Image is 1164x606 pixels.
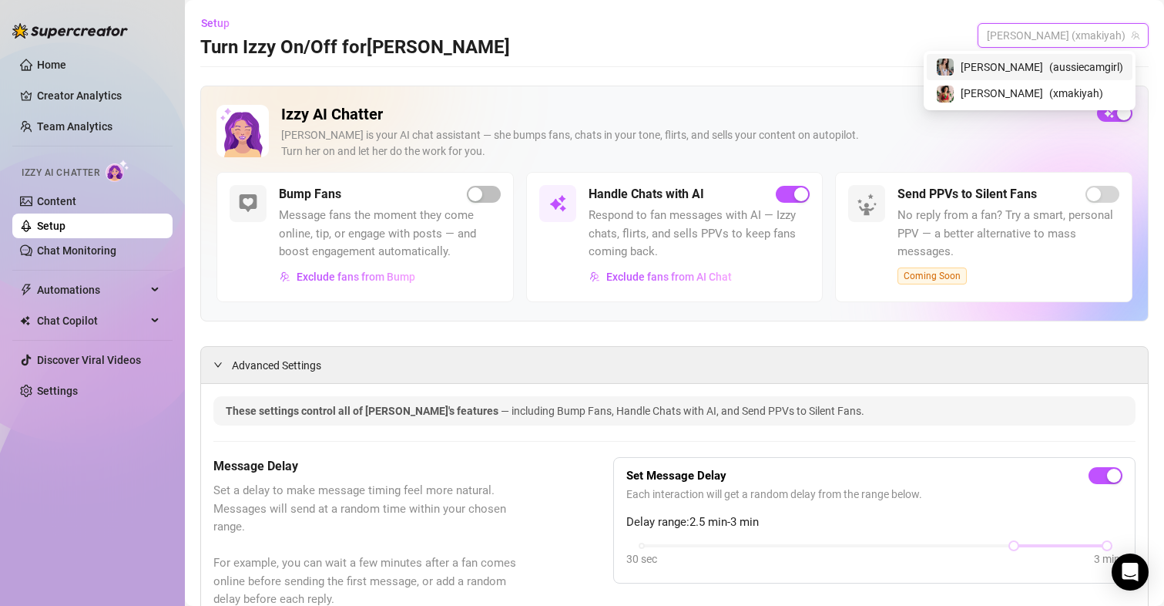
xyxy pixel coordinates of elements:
[626,513,1122,532] span: Delay range: 2.5 min - 3 min
[589,264,733,289] button: Exclude fans from AI Chat
[961,59,1043,76] span: [PERSON_NAME]
[20,284,32,296] span: thunderbolt
[937,59,954,76] img: Maki
[1112,554,1149,591] div: Open Intercom Messenger
[279,185,341,204] h5: Bump Fans
[37,120,112,133] a: Team Analytics
[106,160,129,182] img: AI Chatter
[213,356,232,373] div: expanded
[37,308,146,333] span: Chat Copilot
[626,486,1122,503] span: Each interaction will get a random delay from the range below.
[22,166,99,180] span: Izzy AI Chatter
[961,85,1043,102] span: [PERSON_NAME]
[281,127,1085,160] div: [PERSON_NAME] is your AI chat assistant — she bumps fans, chats in your tone, flirts, and sells y...
[589,271,600,282] img: svg%3e
[857,194,881,218] img: silent-fans-ppv-o-N6Mmdf.svg
[239,194,257,213] img: svg%3e
[200,35,510,60] h3: Turn Izzy On/Off for [PERSON_NAME]
[606,271,732,283] span: Exclude fans from AI Chat
[297,271,415,283] span: Exclude fans from Bump
[1049,59,1123,76] span: ( aussiecamgirl )
[626,469,726,483] strong: Set Message Delay
[226,405,501,417] span: These settings control all of [PERSON_NAME]'s features
[548,194,567,213] img: svg%3e
[37,385,78,397] a: Settings
[897,185,1037,204] h5: Send PPVs to Silent Fans
[281,105,1085,124] h2: Izzy AI Chatter
[280,271,290,282] img: svg%3e
[37,59,66,71] a: Home
[279,207,501,261] span: Message fans the moment they come online, tip, or engage with posts — and boost engagement automa...
[213,457,536,476] h5: Message Delay
[37,278,146,302] span: Automations
[213,360,223,369] span: expanded
[279,264,416,289] button: Exclude fans from Bump
[37,83,160,108] a: Creator Analytics
[12,23,128,39] img: logo-BBDzfeDw.svg
[232,357,321,374] span: Advanced Settings
[589,185,704,204] h5: Handle Chats with AI
[37,220,65,232] a: Setup
[37,244,116,257] a: Chat Monitoring
[897,207,1119,261] span: No reply from a fan? Try a smart, personal PPV — a better alternative to mass messages.
[1049,85,1103,102] span: ( xmakiyah )
[37,195,76,207] a: Content
[937,86,954,103] img: maki
[1131,31,1140,40] span: team
[1094,550,1120,567] div: 3 min
[20,315,30,326] img: Chat Copilot
[201,17,230,29] span: Setup
[216,105,269,157] img: Izzy AI Chatter
[626,550,657,567] div: 30 sec
[589,207,810,261] span: Respond to fan messages with AI — Izzy chats, flirts, and sells PPVs to keep fans coming back.
[200,11,242,35] button: Setup
[501,405,864,417] span: — including Bump Fans, Handle Chats with AI, and Send PPVs to Silent Fans.
[897,268,967,284] span: Coming Soon
[37,354,141,366] a: Discover Viral Videos
[987,24,1139,47] span: maki (xmakiyah)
